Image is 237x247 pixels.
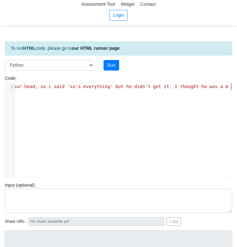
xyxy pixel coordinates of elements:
[167,217,181,226] button: Copy
[28,217,164,226] input: No share available yet
[109,10,127,21] a: Login
[5,83,14,90] div: 1
[23,46,35,51] strong: HTML
[72,46,120,51] a: our HTML runner page
[5,41,232,56] div: To run code, please go to .
[5,219,26,225] span: Share URL:
[104,60,119,71] button: Run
